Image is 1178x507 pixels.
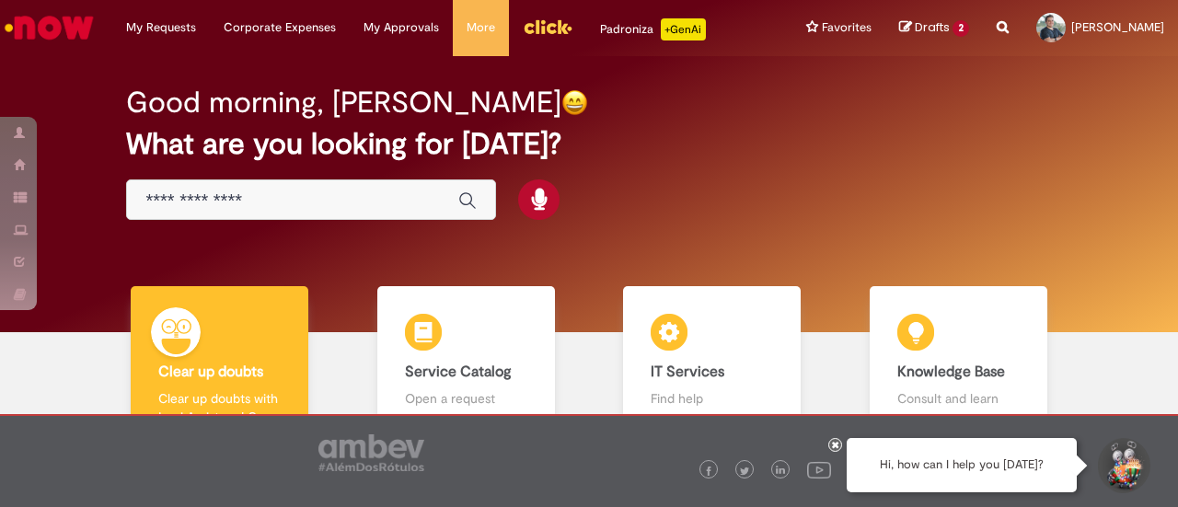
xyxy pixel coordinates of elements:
button: Start Support Conversation [1095,438,1150,493]
span: 2 [953,20,969,37]
a: Clear up doubts Clear up doubts with Lupi Assist and Gen AI [97,286,343,464]
img: happy-face.png [561,89,588,116]
b: Knowledge Base [897,363,1005,381]
span: Corporate Expenses [224,18,336,37]
div: Hi, how can I help you [DATE]? [847,438,1077,492]
img: logo_footer_linkedin.png [776,466,785,477]
span: More [467,18,495,37]
b: Service Catalog [405,363,512,381]
img: logo_footer_youtube.png [807,457,831,481]
b: IT Services [651,363,724,381]
p: Consult and learn [897,389,1020,408]
img: click_logo_yellow_360x200.png [523,13,572,40]
a: Drafts [899,19,969,37]
span: Favorites [822,18,872,37]
p: +GenAi [661,18,706,40]
img: ServiceNow [2,9,97,46]
span: Drafts [915,18,950,36]
a: Service Catalog Open a request [343,286,590,464]
h2: Good morning, [PERSON_NAME] [126,86,561,119]
p: Find help [651,389,773,408]
span: My Approvals [364,18,439,37]
a: IT Services Find help [589,286,836,464]
img: logo_footer_twitter.png [740,467,749,476]
span: [PERSON_NAME] [1071,19,1164,35]
a: Knowledge Base Consult and learn [836,286,1082,464]
img: logo_footer_ambev_rotulo_gray.png [318,434,424,471]
div: Padroniza [600,18,706,40]
p: Open a request [405,389,527,408]
b: Clear up doubts [158,363,263,381]
img: logo_footer_facebook.png [704,467,713,476]
p: Clear up doubts with Lupi Assist and Gen AI [158,389,281,444]
h2: What are you looking for [DATE]? [126,128,1051,160]
span: My Requests [126,18,196,37]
